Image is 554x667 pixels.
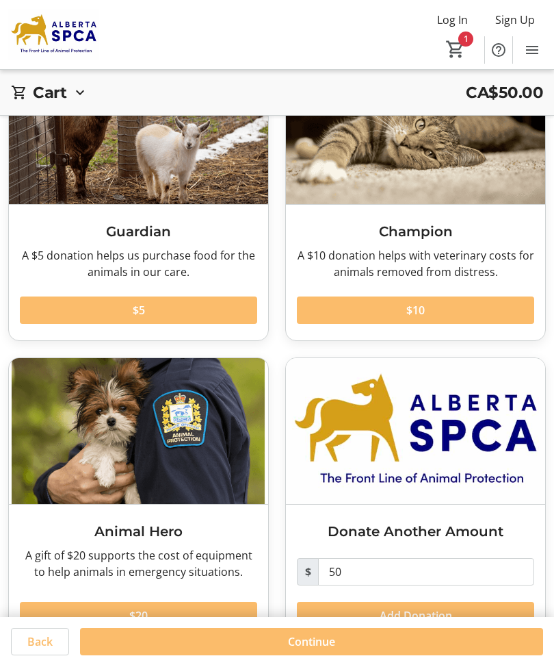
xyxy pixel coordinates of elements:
h3: Champion [297,222,534,242]
button: Continue [80,629,543,656]
button: $20 [20,603,257,630]
span: $ [297,559,319,586]
div: A $5 donation helps us purchase food for the animals in our care. [20,248,257,281]
span: Sign Up [495,12,535,29]
span: Continue [288,634,335,651]
span: $5 [133,303,145,319]
button: Cart [443,38,468,62]
img: Donate Another Amount [286,359,545,505]
span: $20 [129,608,148,625]
h3: Guardian [20,222,257,242]
img: Guardian [9,58,268,204]
div: A $10 donation helps with veterinary costs for animals removed from distress. [297,248,534,281]
span: $10 [406,303,425,319]
h3: Donate Another Amount [297,522,534,542]
img: Animal Hero [9,359,268,505]
button: Add Donation [297,603,534,630]
button: Back [11,629,69,656]
button: $5 [20,297,257,325]
h3: Animal Hero [20,522,257,542]
button: Help [485,37,512,64]
span: Back [27,634,53,651]
input: Donation Amount [318,559,534,586]
span: CA$50.00 [466,81,543,105]
button: Log In [426,10,479,32]
h2: Cart [33,81,66,105]
img: Alberta SPCA's Logo [8,10,99,61]
button: Menu [518,37,546,64]
img: Champion [286,58,545,204]
span: Add Donation [380,608,452,625]
button: Sign Up [484,10,546,32]
button: $10 [297,297,534,325]
span: Log In [437,12,468,29]
div: A gift of $20 supports the cost of equipment to help animals in emergency situations. [20,548,257,581]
